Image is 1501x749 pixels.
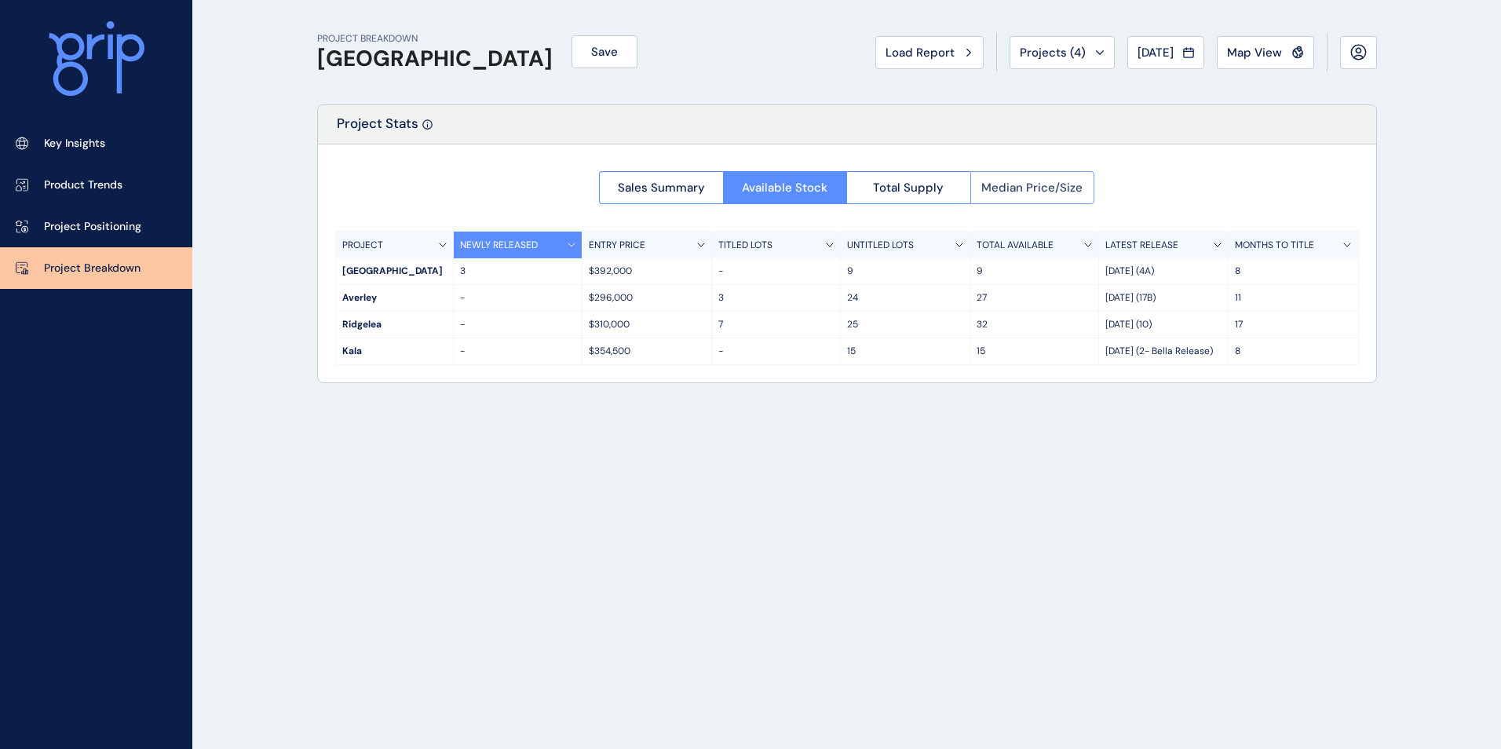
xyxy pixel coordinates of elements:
p: NEWLY RELEASED [460,239,538,252]
p: [DATE] (4A) [1105,265,1222,278]
p: 11 [1235,291,1352,305]
p: Project Positioning [44,219,141,235]
p: 9 [847,265,963,278]
p: - [460,318,576,331]
button: Map View [1217,36,1314,69]
p: - [718,265,834,278]
div: [GEOGRAPHIC_DATA] [336,258,453,284]
p: Project Stats [337,115,418,144]
span: Projects ( 4 ) [1020,45,1086,60]
button: Sales Summary [599,171,723,204]
p: 15 [847,345,963,358]
button: [DATE] [1127,36,1204,69]
p: UNTITLED LOTS [847,239,914,252]
p: $354,500 [589,345,705,358]
p: - [460,291,576,305]
p: PROJECT [342,239,383,252]
p: 24 [847,291,963,305]
p: 32 [977,318,1093,331]
p: Project Breakdown [44,261,141,276]
button: Median Price/Size [970,171,1095,204]
span: [DATE] [1138,45,1174,60]
p: [DATE] (17B) [1105,291,1222,305]
button: Total Supply [846,171,970,204]
p: 25 [847,318,963,331]
p: 8 [1235,345,1352,358]
div: Ridgelea [336,312,453,338]
p: Product Trends [44,177,122,193]
button: Save [572,35,637,68]
p: ENTRY PRICE [589,239,645,252]
p: $296,000 [589,291,705,305]
p: 27 [977,291,1093,305]
p: MONTHS TO TITLE [1235,239,1314,252]
div: Kala [336,338,453,364]
p: 17 [1235,318,1352,331]
div: Averley [336,285,453,311]
button: Load Report [875,36,984,69]
p: LATEST RELEASE [1105,239,1178,252]
button: Projects (4) [1010,36,1115,69]
p: $310,000 [589,318,705,331]
p: PROJECT BREAKDOWN [317,32,553,46]
span: Save [591,44,618,60]
span: Total Supply [873,180,944,195]
p: TOTAL AVAILABLE [977,239,1054,252]
p: [DATE] (2- Bella Release) [1105,345,1222,358]
span: Load Report [886,45,955,60]
p: 15 [977,345,1093,358]
p: [DATE] (10) [1105,318,1222,331]
span: Map View [1227,45,1282,60]
span: Available Stock [742,180,827,195]
p: 3 [718,291,834,305]
p: 8 [1235,265,1352,278]
p: 7 [718,318,834,331]
p: $392,000 [589,265,705,278]
h1: [GEOGRAPHIC_DATA] [317,46,553,72]
p: 9 [977,265,1093,278]
p: 3 [460,265,576,278]
p: - [460,345,576,358]
p: Key Insights [44,136,105,152]
p: - [718,345,834,358]
button: Available Stock [723,171,847,204]
span: Median Price/Size [981,180,1083,195]
span: Sales Summary [618,180,705,195]
p: TITLED LOTS [718,239,772,252]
